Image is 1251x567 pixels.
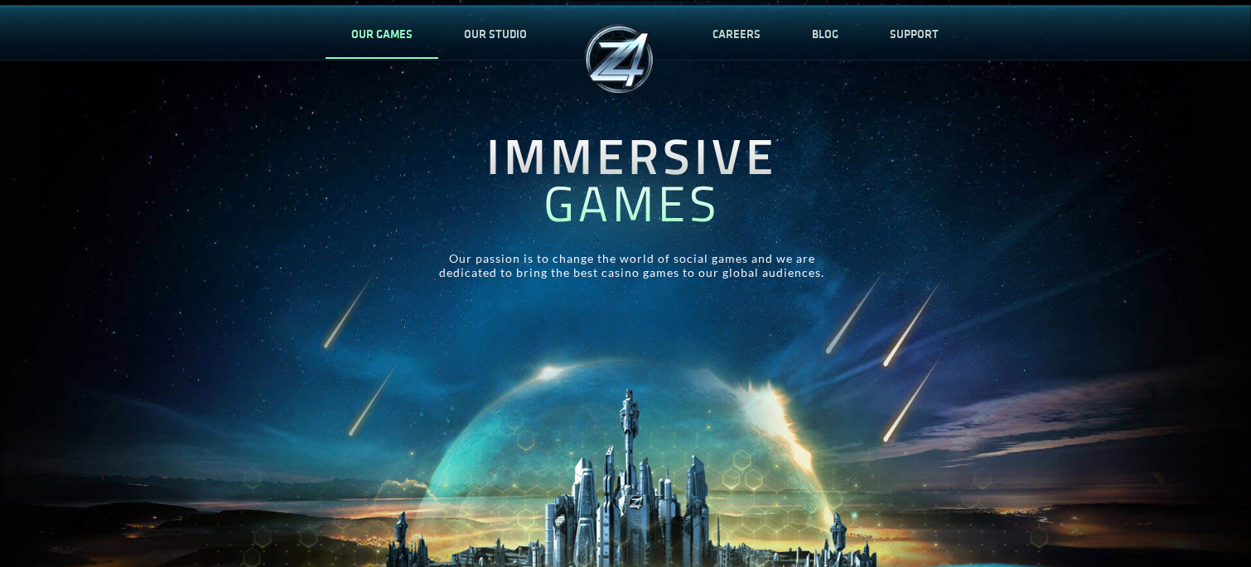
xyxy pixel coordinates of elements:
h1: IMMERSIVE [132,132,1133,179]
a: OUR STUDIO [438,7,553,61]
img: palace [870,350,945,449]
a: SUPPORT [864,7,964,61]
img: palace [870,274,945,374]
a: BLOG [786,7,864,61]
img: palace [820,262,896,364]
img: palace [320,262,395,356]
img: palace [578,18,661,101]
a: CAREERS [687,7,786,61]
img: palace [345,350,420,443]
a: OUR GAMES [326,7,438,61]
h1: GAMES [132,179,1133,226]
p: Our passion is to change the world of social games and we are dedicated to bring the best casino ... [432,251,832,279]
